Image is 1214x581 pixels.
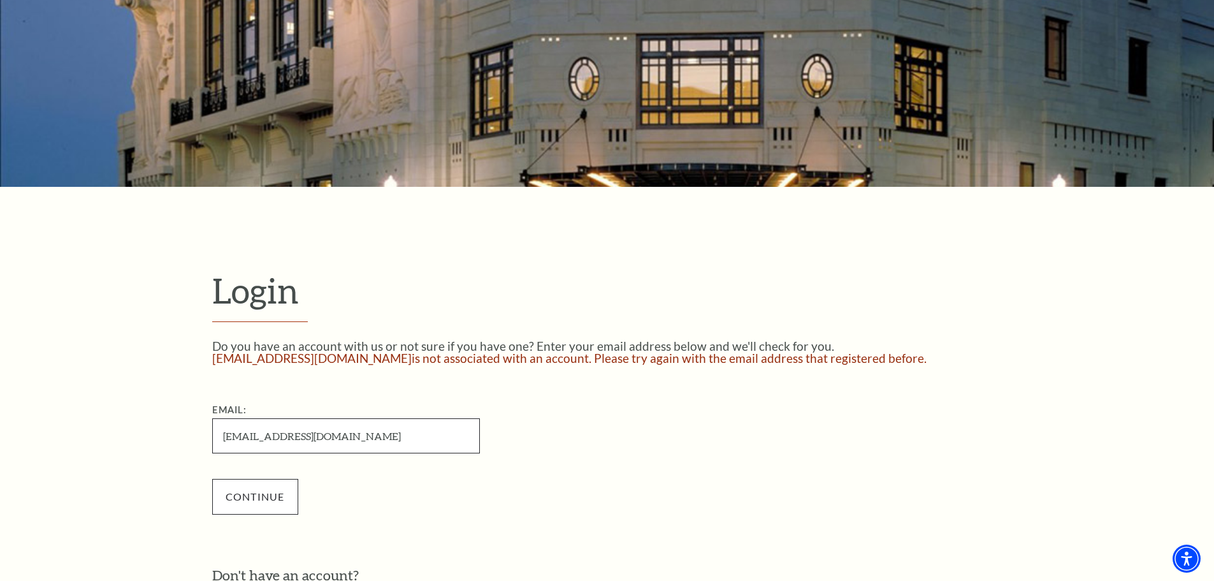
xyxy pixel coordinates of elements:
[1173,545,1201,573] div: Accessibility Menu
[212,270,299,311] span: Login
[212,351,927,365] span: [EMAIL_ADDRESS][DOMAIN_NAME] is not associated with an account. Please try again with the email a...
[212,479,298,515] input: Submit button
[212,404,247,415] label: Email:
[212,340,1002,352] p: Do you have an account with us or not sure if you have one? Enter your email address below and we...
[212,418,480,453] input: Required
